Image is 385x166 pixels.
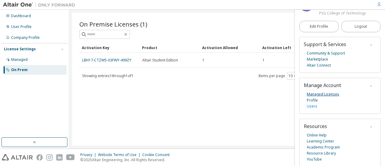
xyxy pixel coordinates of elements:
[80,152,98,157] div: Privacy
[2,154,33,161] img: altair_logo.svg
[307,150,336,156] a: Resource Library
[11,35,40,40] div: Company Profile
[258,72,298,80] span: Items per page
[202,43,257,52] div: Activation Allowed
[66,154,75,161] img: youtube.svg
[3,2,78,8] img: Altair One
[11,14,31,18] div: Dashboard
[46,154,53,161] img: instagram.svg
[11,57,28,62] div: Managed
[310,24,328,29] span: Edit Profile
[202,58,205,63] span: 1
[142,43,197,52] div: Product
[263,58,265,63] span: 1
[142,58,178,63] span: Altair Student Edition
[307,138,334,144] a: Learning Center
[142,152,173,157] div: Cookie Consent
[307,103,317,109] a: Users
[319,10,379,16] div: PSG College of Technology
[36,154,43,161] img: facebook.svg
[80,157,173,162] p: © 2025 Altair Engineering, Inc. All Rights Reserved.
[307,56,328,62] a: Marketplace
[82,58,131,63] a: LBH17-CTZW5-X3FWY-499ZY
[98,152,142,157] div: Website Terms of Use
[307,62,331,68] a: Altair Connect
[288,74,297,78] button: 10
[307,132,327,138] a: Online Help
[341,21,381,32] button: Logout
[307,97,318,103] a: Profile
[355,23,367,30] span: Logout
[307,144,340,150] a: Academic Program
[11,67,28,72] div: On Prem
[307,91,339,97] a: Managed Licenses
[304,82,341,89] span: Manage Account
[56,154,63,161] img: linkedin.svg
[82,73,134,78] span: Showing entries 1 through 1 of 1
[4,47,36,52] div: License Settings
[307,156,322,162] a: YouTube
[304,123,327,130] span: Resources
[82,43,137,52] div: Activation Key
[299,21,339,32] a: Edit Profile
[79,20,147,28] span: On Premise Licenses (1)
[11,24,32,29] div: User Profile
[307,50,345,56] a: Community & Support
[304,41,346,48] span: Support & Services
[262,43,318,52] div: Activation Left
